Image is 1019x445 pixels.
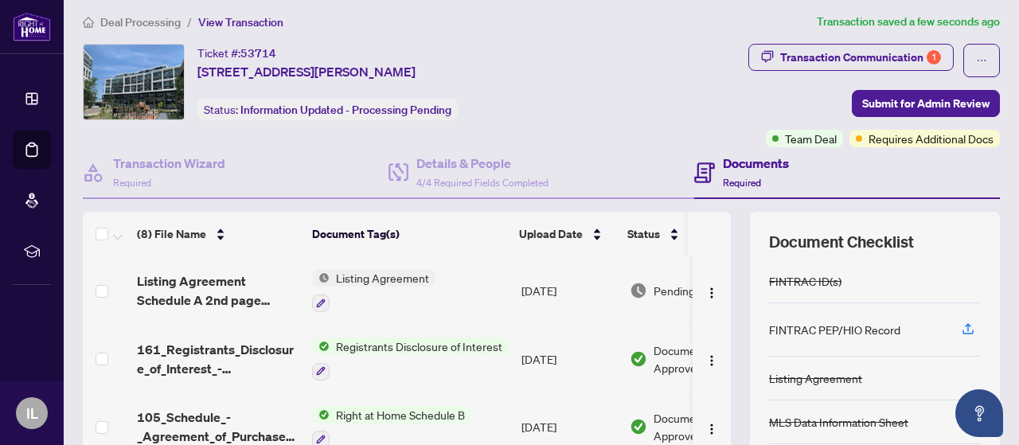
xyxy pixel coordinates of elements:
[723,154,789,173] h4: Documents
[312,406,330,424] img: Status Icon
[699,414,724,439] button: Logo
[312,269,330,287] img: Status Icon
[705,423,718,435] img: Logo
[240,103,451,117] span: Information Updated - Processing Pending
[306,212,513,256] th: Document Tag(s)
[26,402,38,424] span: IL
[197,44,276,62] div: Ticket #:
[955,389,1003,437] button: Open asap
[312,338,330,355] img: Status Icon
[330,406,471,424] span: Right at Home Schedule B
[515,256,623,325] td: [DATE]
[630,418,647,435] img: Document Status
[654,342,752,377] span: Document Approved
[312,338,509,381] button: Status IconRegistrants Disclosure of Interest
[769,272,841,290] div: FINTRAC ID(s)
[705,287,718,299] img: Logo
[654,282,733,299] span: Pending Review
[769,321,900,338] div: FINTRAC PEP/HIO Record
[515,325,623,393] td: [DATE]
[723,177,761,189] span: Required
[699,346,724,372] button: Logo
[852,90,1000,117] button: Submit for Admin Review
[197,62,416,81] span: [STREET_ADDRESS][PERSON_NAME]
[84,45,184,119] img: IMG-W12411361_1.jpg
[198,15,283,29] span: View Transaction
[869,130,994,147] span: Requires Additional Docs
[137,340,299,378] span: 161_Registrants_Disclosure_of_Interest_-_Disposition_of_Property_-_PropTx-[PERSON_NAME] 50 EXECUT...
[627,225,660,243] span: Status
[927,50,941,64] div: 1
[621,212,756,256] th: Status
[330,338,509,355] span: Registrants Disclosure of Interest
[312,269,435,312] button: Status IconListing Agreement
[131,212,306,256] th: (8) File Name
[513,212,621,256] th: Upload Date
[705,354,718,367] img: Logo
[862,91,990,116] span: Submit for Admin Review
[769,413,908,431] div: MLS Data Information Sheet
[748,44,954,71] button: Transaction Communication1
[137,271,299,310] span: Listing Agreement Schedule A 2nd page added missing Agents initials.pdf
[113,154,225,173] h4: Transaction Wizard
[976,55,987,66] span: ellipsis
[197,99,458,120] div: Status:
[330,269,435,287] span: Listing Agreement
[416,177,549,189] span: 4/4 Required Fields Completed
[113,177,151,189] span: Required
[769,369,862,387] div: Listing Agreement
[630,282,647,299] img: Document Status
[13,12,51,41] img: logo
[699,278,724,303] button: Logo
[785,130,837,147] span: Team Deal
[137,225,206,243] span: (8) File Name
[83,17,94,28] span: home
[519,225,583,243] span: Upload Date
[780,45,941,70] div: Transaction Communication
[630,350,647,368] img: Document Status
[240,46,276,61] span: 53714
[769,231,914,253] span: Document Checklist
[654,409,752,444] span: Document Approved
[416,154,549,173] h4: Details & People
[100,15,181,29] span: Deal Processing
[187,13,192,31] li: /
[817,13,1000,31] article: Transaction saved a few seconds ago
